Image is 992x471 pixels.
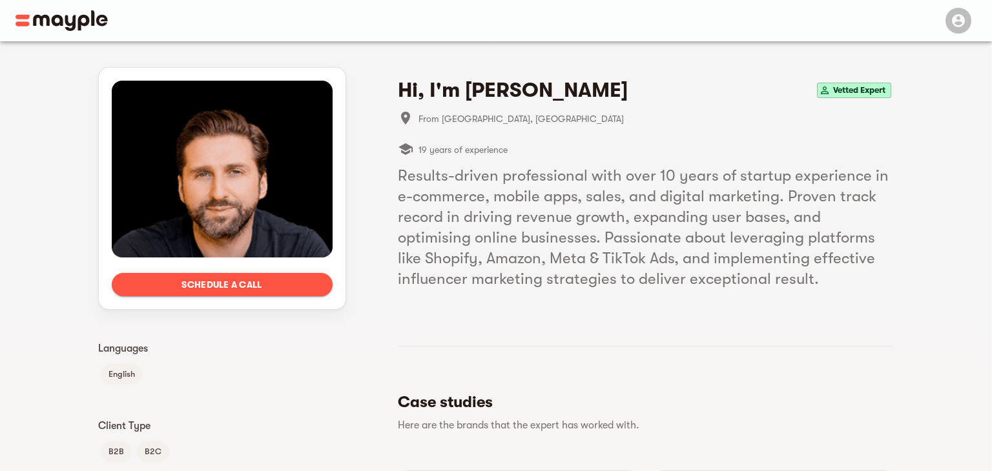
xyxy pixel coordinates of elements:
span: Menu [938,14,976,25]
button: Schedule a call [112,273,333,296]
p: Here are the brands that the expert has worked with. [398,417,883,433]
img: Main logo [15,10,108,31]
h5: Results-driven professional with over 10 years of startup experience in e-commerce, mobile apps, ... [398,165,894,289]
span: Vetted Expert [828,83,891,98]
span: English [101,366,143,382]
h5: Case studies [398,392,883,412]
h4: Hi, I'm [PERSON_NAME] [398,77,628,103]
span: B2C [137,444,169,459]
span: B2B [101,444,132,459]
span: Schedule a call [122,277,322,292]
span: 19 years of experience [418,142,508,157]
span: From [GEOGRAPHIC_DATA], [GEOGRAPHIC_DATA] [418,111,894,126]
p: Languages [98,341,346,356]
p: Client Type [98,418,346,434]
